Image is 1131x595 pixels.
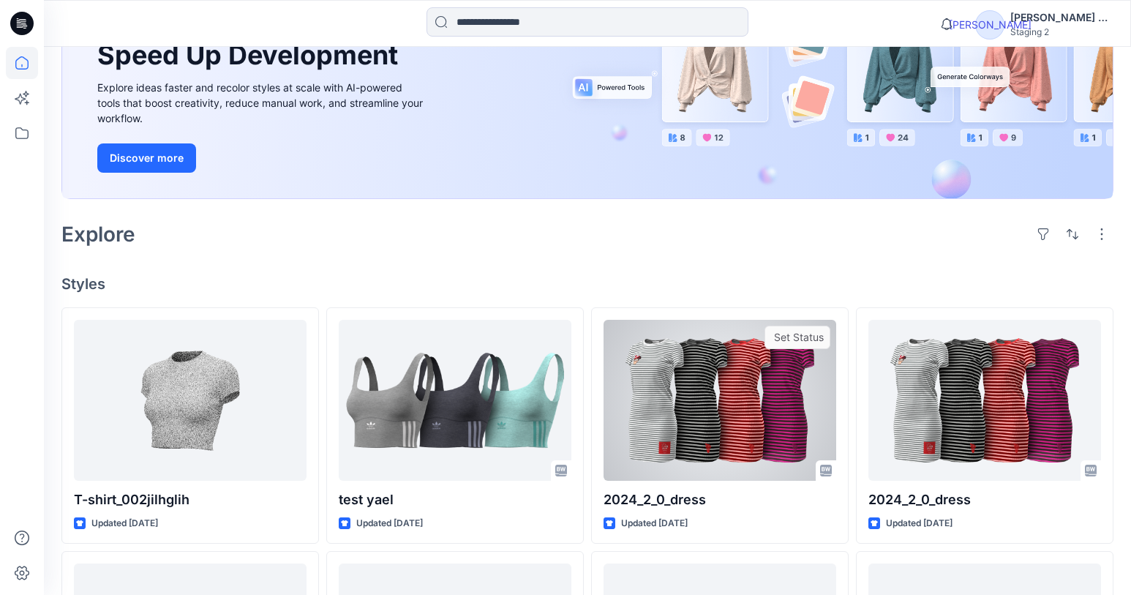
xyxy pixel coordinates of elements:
[975,10,1004,40] span: [PERSON_NAME]
[1010,9,1113,26] div: [PERSON_NAME] Ang
[868,320,1101,481] a: 2024_2_0_dress
[356,516,423,531] p: Updated [DATE]
[621,516,688,531] p: Updated [DATE]
[97,80,427,126] div: Explore ideas faster and recolor styles at scale with AI-powered tools that boost creativity, red...
[886,516,952,531] p: Updated [DATE]
[61,222,135,246] h2: Explore
[97,143,196,173] button: Discover more
[91,516,158,531] p: Updated [DATE]
[339,320,571,481] a: test yael
[74,320,307,481] a: T-shirt_002jilhglih
[74,490,307,510] p: T-shirt_002jilhglih
[1010,26,1113,37] div: Staging 2
[61,275,1113,293] h4: Styles
[339,490,571,510] p: test yael
[97,143,427,173] a: Discover more
[604,490,836,510] p: 2024_2_0_dress
[975,9,1113,38] button: [PERSON_NAME][PERSON_NAME] AngStaging 2
[868,490,1101,510] p: 2024_2_0_dress
[604,320,836,481] a: 2024_2_0_dress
